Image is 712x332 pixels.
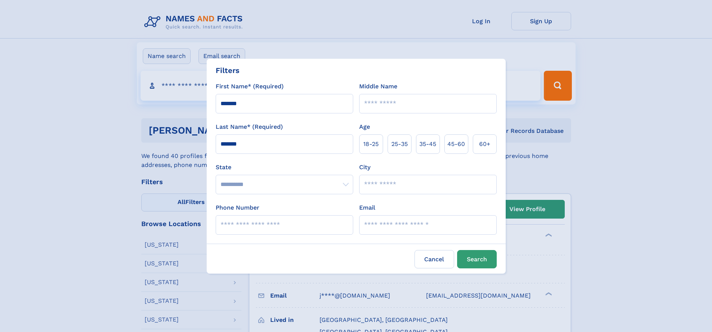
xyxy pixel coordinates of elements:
[216,203,259,212] label: Phone Number
[359,163,370,172] label: City
[391,140,408,149] span: 25‑35
[359,203,375,212] label: Email
[359,122,370,131] label: Age
[359,82,397,91] label: Middle Name
[216,82,284,91] label: First Name* (Required)
[419,140,436,149] span: 35‑45
[363,140,379,149] span: 18‑25
[457,250,497,268] button: Search
[479,140,490,149] span: 60+
[216,163,353,172] label: State
[216,65,240,76] div: Filters
[414,250,454,268] label: Cancel
[447,140,465,149] span: 45‑60
[216,122,283,131] label: Last Name* (Required)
